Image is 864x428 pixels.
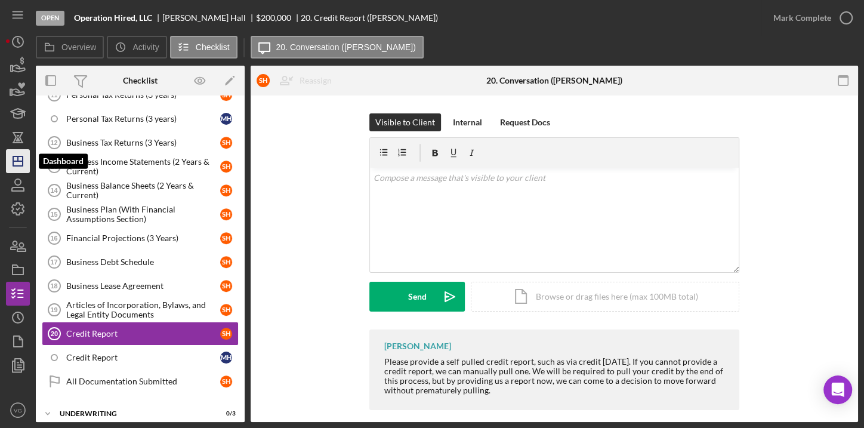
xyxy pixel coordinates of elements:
[453,113,482,131] div: Internal
[42,346,239,370] a: Credit ReportMH
[384,341,451,351] div: [PERSON_NAME]
[74,13,152,23] b: Operation Hired, LLC
[36,11,64,26] div: Open
[6,398,30,422] button: VG
[42,226,239,250] a: 16Financial Projections (3 Years)SH
[220,256,232,268] div: S H
[66,138,220,147] div: Business Tax Returns (3 Years)
[66,205,220,224] div: Business Plan (With Financial Assumptions Section)
[66,353,220,362] div: Credit Report
[66,377,220,386] div: All Documentation Submitted
[66,157,220,176] div: Business Income Statements (2 Years & Current)
[50,258,57,266] tspan: 17
[276,42,416,52] label: 20. Conversation ([PERSON_NAME])
[220,232,232,244] div: S H
[61,42,96,52] label: Overview
[42,274,239,298] a: 18Business Lease AgreementSH
[51,330,58,337] tspan: 20
[170,36,237,58] button: Checklist
[220,352,232,364] div: M H
[220,137,232,149] div: S H
[369,282,465,312] button: Send
[375,113,435,131] div: Visible to Client
[42,250,239,274] a: 17Business Debt ScheduleSH
[42,178,239,202] a: 14Business Balance Sheets (2 Years & Current)SH
[42,298,239,322] a: 19Articles of Incorporation, Bylaws, and Legal Entity DocumentsSH
[50,187,58,194] tspan: 14
[384,357,727,395] div: Please provide a self pulled credit report, such as via credit [DATE]. If you cannot provide a cr...
[251,36,424,58] button: 20. Conversation ([PERSON_NAME])
[761,6,858,30] button: Mark Complete
[214,410,236,417] div: 0 / 3
[257,74,270,87] div: S H
[251,69,344,93] button: SHReassign
[66,329,220,338] div: Credit Report
[50,235,57,242] tspan: 16
[220,280,232,292] div: S H
[369,113,441,131] button: Visible to Client
[486,76,622,85] div: 20. Conversation ([PERSON_NAME])
[50,139,57,146] tspan: 12
[132,42,159,52] label: Activity
[36,36,104,58] button: Overview
[42,131,239,155] a: 12Business Tax Returns (3 Years)SH
[220,328,232,340] div: S H
[66,281,220,291] div: Business Lease Agreement
[107,36,166,58] button: Activity
[42,370,239,393] a: All Documentation SubmittedSH
[823,375,852,404] div: Open Intercom Messenger
[494,113,556,131] button: Request Docs
[220,184,232,196] div: S H
[162,13,256,23] div: [PERSON_NAME] Hall
[220,113,232,125] div: M H
[66,257,220,267] div: Business Debt Schedule
[220,304,232,316] div: S H
[256,13,291,23] span: $200,000
[447,113,488,131] button: Internal
[66,300,220,319] div: Articles of Incorporation, Bylaws, and Legal Entity Documents
[123,76,158,85] div: Checklist
[300,69,332,93] div: Reassign
[14,407,22,414] text: VG
[66,114,220,124] div: Personal Tax Returns (3 years)
[773,6,831,30] div: Mark Complete
[408,282,427,312] div: Send
[60,410,206,417] div: Underwriting
[42,322,239,346] a: 20Credit ReportSH
[66,181,220,200] div: Business Balance Sheets (2 Years & Current)
[220,208,232,220] div: S H
[301,13,438,23] div: 20. Credit Report ([PERSON_NAME])
[500,113,550,131] div: Request Docs
[42,107,239,131] a: Personal Tax Returns (3 years)MH
[196,42,230,52] label: Checklist
[50,306,57,313] tspan: 19
[220,375,232,387] div: S H
[66,233,220,243] div: Financial Projections (3 Years)
[42,155,239,178] a: 13Business Income Statements (2 Years & Current)SH
[50,211,57,218] tspan: 15
[50,163,57,170] tspan: 13
[42,202,239,226] a: 15Business Plan (With Financial Assumptions Section)SH
[50,282,57,290] tspan: 18
[220,161,232,173] div: S H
